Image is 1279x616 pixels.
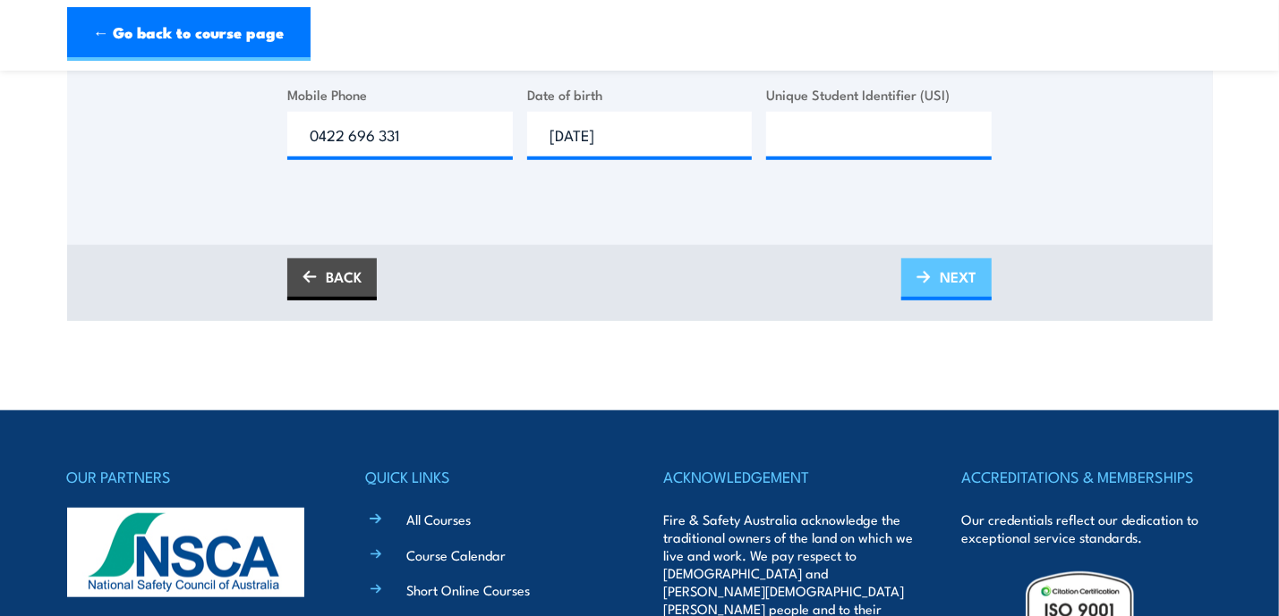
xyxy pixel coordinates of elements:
[365,464,616,489] h4: QUICK LINKS
[67,7,311,61] a: ← Go back to course page
[901,258,992,300] a: NEXT
[287,258,377,300] a: BACK
[287,84,513,105] label: Mobile Phone
[406,510,471,528] a: All Courses
[67,508,304,597] img: nsca-logo-footer
[663,464,914,489] h4: ACKNOWLEDGEMENT
[527,84,753,105] label: Date of birth
[67,464,318,489] h4: OUR PARTNERS
[766,84,992,105] label: Unique Student Identifier (USI)
[406,545,506,564] a: Course Calendar
[406,580,530,599] a: Short Online Courses
[940,253,976,300] span: NEXT
[961,464,1212,489] h4: ACCREDITATIONS & MEMBERSHIPS
[961,511,1212,546] p: Our credentials reflect our dedication to exceptional service standards.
